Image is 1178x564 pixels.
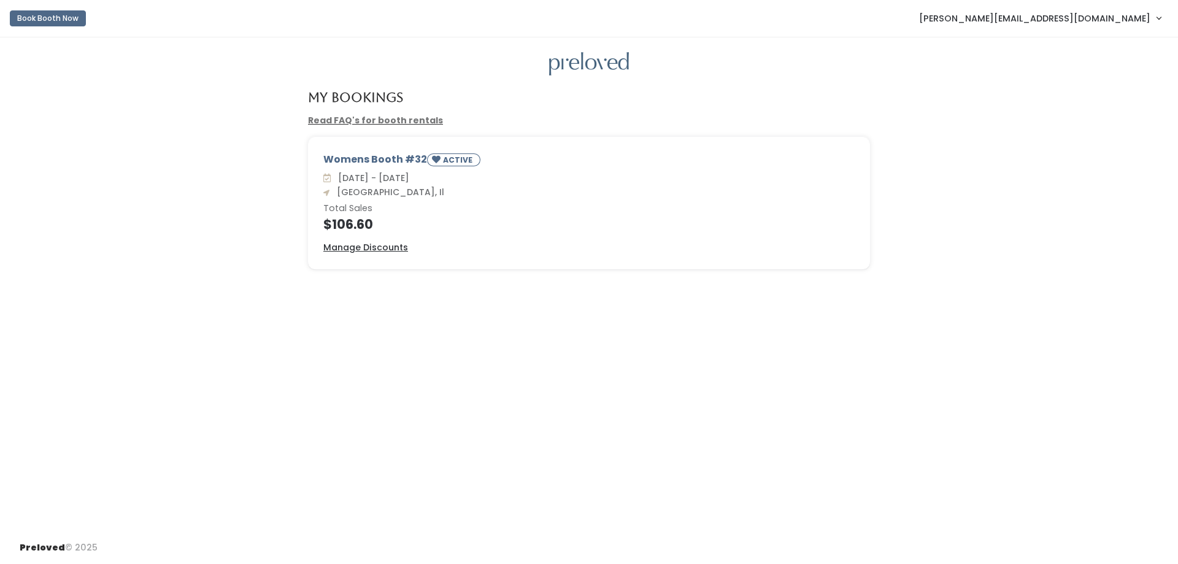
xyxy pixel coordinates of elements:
[907,5,1173,31] a: [PERSON_NAME][EMAIL_ADDRESS][DOMAIN_NAME]
[323,241,408,253] u: Manage Discounts
[20,541,65,554] span: Preloved
[323,204,855,214] h6: Total Sales
[20,531,98,554] div: © 2025
[323,217,855,231] h4: $106.60
[333,172,409,184] span: [DATE] - [DATE]
[308,114,443,126] a: Read FAQ's for booth rentals
[332,186,444,198] span: [GEOGRAPHIC_DATA], Il
[919,12,1150,25] span: [PERSON_NAME][EMAIL_ADDRESS][DOMAIN_NAME]
[323,241,408,254] a: Manage Discounts
[549,52,629,76] img: preloved logo
[323,152,855,171] div: Womens Booth #32
[308,90,403,104] h4: My Bookings
[10,10,86,26] button: Book Booth Now
[10,5,86,32] a: Book Booth Now
[443,155,475,165] small: ACTIVE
